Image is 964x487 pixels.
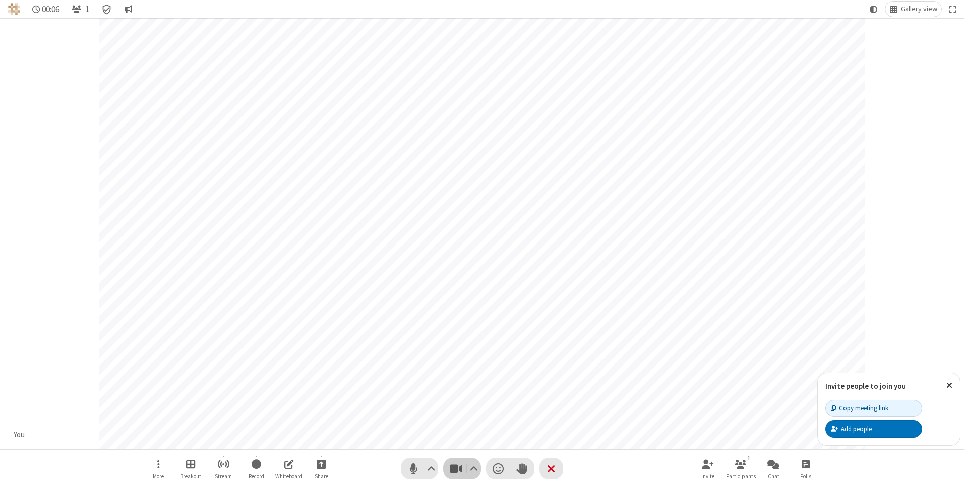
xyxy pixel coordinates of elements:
[791,454,821,483] button: Open poll
[97,2,116,17] div: Meeting details Encryption enabled
[10,429,29,441] div: You
[85,5,89,14] span: 1
[693,454,723,483] button: Invite participants (⌘+Shift+I)
[825,400,922,417] button: Copy meeting link
[275,473,302,479] span: Whiteboard
[208,454,238,483] button: Start streaming
[180,473,201,479] span: Breakout
[176,454,206,483] button: Manage Breakout Rooms
[768,473,779,479] span: Chat
[425,458,438,479] button: Audio settings
[42,5,59,14] span: 00:06
[758,454,788,483] button: Open chat
[901,5,937,13] span: Gallery view
[866,2,882,17] button: Using system theme
[143,454,173,483] button: Open menu
[306,454,336,483] button: Start sharing
[153,473,164,479] span: More
[825,420,922,437] button: Add people
[8,3,20,15] img: QA Selenium DO NOT DELETE OR CHANGE
[800,473,811,479] span: Polls
[726,473,756,479] span: Participants
[467,458,481,479] button: Video setting
[486,458,510,479] button: Send a reaction
[315,473,328,479] span: Share
[249,473,264,479] span: Record
[701,473,714,479] span: Invite
[28,2,64,17] div: Timer
[67,2,93,17] button: Open participant list
[215,473,232,479] span: Stream
[510,458,534,479] button: Raise hand
[120,2,136,17] button: Conversation
[745,454,753,463] div: 1
[539,458,563,479] button: End or leave meeting
[241,454,271,483] button: Start recording
[726,454,756,483] button: Open participant list
[831,403,888,413] div: Copy meeting link
[939,373,960,398] button: Close popover
[825,381,906,391] label: Invite people to join you
[401,458,438,479] button: Mute (⌘+Shift+A)
[274,454,304,483] button: Open shared whiteboard
[945,2,960,17] button: Fullscreen
[443,458,481,479] button: Stop video (⌘+Shift+V)
[885,2,941,17] button: Change layout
